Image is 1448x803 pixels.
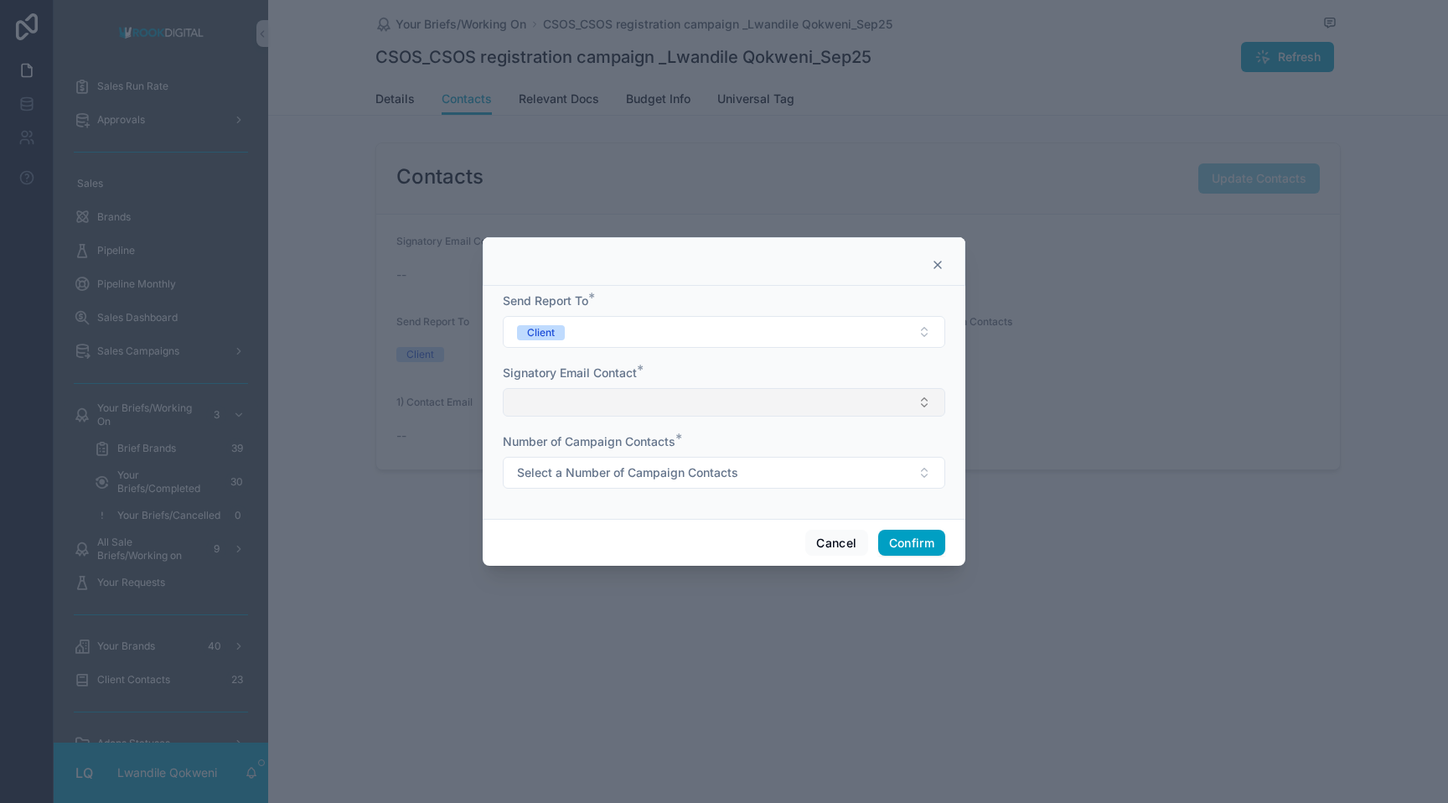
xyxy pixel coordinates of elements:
[503,457,945,489] button: Select Button
[503,388,945,417] button: Select Button
[503,293,588,308] span: Send Report To
[878,530,945,557] button: Confirm
[527,325,555,340] div: Client
[805,530,867,557] button: Cancel
[517,464,738,481] span: Select a Number of Campaign Contacts
[503,434,675,448] span: Number of Campaign Contacts
[503,316,945,348] button: Select Button
[503,365,637,380] span: Signatory Email Contact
